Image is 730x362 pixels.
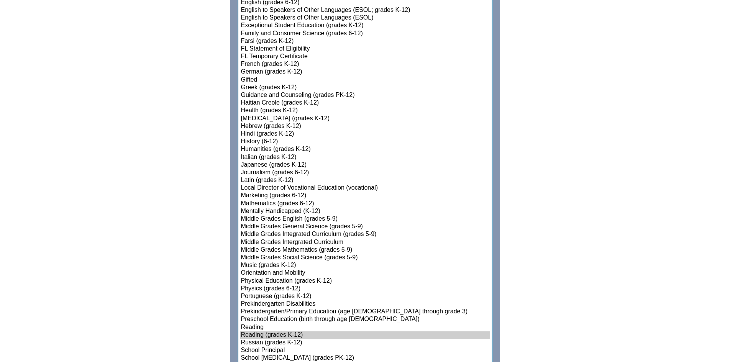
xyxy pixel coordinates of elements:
option: Humanities (grades K-12) [240,146,490,153]
option: FL Temporary Certificate [240,53,490,61]
option: Russian (grades K-12) [240,339,490,347]
option: Mathematics (grades 6-12) [240,200,490,208]
option: [MEDICAL_DATA] (grades K-12) [240,115,490,123]
option: French (grades K-12) [240,61,490,68]
option: FL Statement of Eligibility [240,45,490,53]
option: Journalism (grades 6-12) [240,169,490,177]
option: Latin (grades K-12) [240,177,490,184]
option: Farsi (grades K-12) [240,38,490,45]
option: Middle Grades Intergrated Curriculum [240,239,490,246]
option: Family and Consumer Science (grades 6-12) [240,30,490,38]
option: Middle Grades Mathematics (grades 5-9) [240,246,490,254]
option: Orientation and Mobility [240,269,490,277]
option: Prekindergarten Disabilities [240,300,490,308]
option: Middle Grades Integrated Curriculum (grades 5-9) [240,231,490,238]
option: Middle Grades General Science (grades 5-9) [240,223,490,231]
option: Physics (grades 6-12) [240,285,490,293]
option: Gifted [240,76,490,84]
option: School [MEDICAL_DATA] (grades PK-12) [240,354,490,362]
option: Italian (grades K-12) [240,154,490,161]
option: Health (grades K-12) [240,107,490,115]
option: Greek (grades K-12) [240,84,490,92]
option: Preschool Education (birth through age [DEMOGRAPHIC_DATA]) [240,316,490,323]
option: Prekindergarten/Primary Education (age [DEMOGRAPHIC_DATA] through grade 3) [240,308,490,316]
option: Guidance and Counseling (grades PK-12) [240,92,490,99]
option: History (6-12) [240,138,490,146]
option: Exceptional Student Education (grades K-12) [240,22,490,29]
option: Reading [240,324,490,331]
option: Reading (grades K-12) [240,331,490,339]
option: German (grades K-12) [240,68,490,76]
option: English to Speakers of Other Languages (ESOL; grades K-12) [240,7,490,14]
option: Portuguese (grades K-12) [240,293,490,300]
option: English to Speakers of Other Languages (ESOL) [240,14,490,22]
option: Mentally Handicapped (K-12) [240,208,490,215]
option: School Principal [240,347,490,354]
option: Music (grades K-12) [240,262,490,269]
option: Middle Grades Social Science (grades 5-9) [240,254,490,262]
option: Japanese (grades K-12) [240,161,490,169]
option: Middle Grades English (grades 5-9) [240,215,490,223]
option: Physical Education (grades K-12) [240,277,490,285]
option: Marketing (grades 6-12) [240,192,490,200]
option: Local Director of Vocational Education (vocational) [240,184,490,192]
option: Hebrew (grades K-12) [240,123,490,130]
option: Haitian Creole (grades K-12) [240,99,490,107]
option: Hindi (grades K-12) [240,130,490,138]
